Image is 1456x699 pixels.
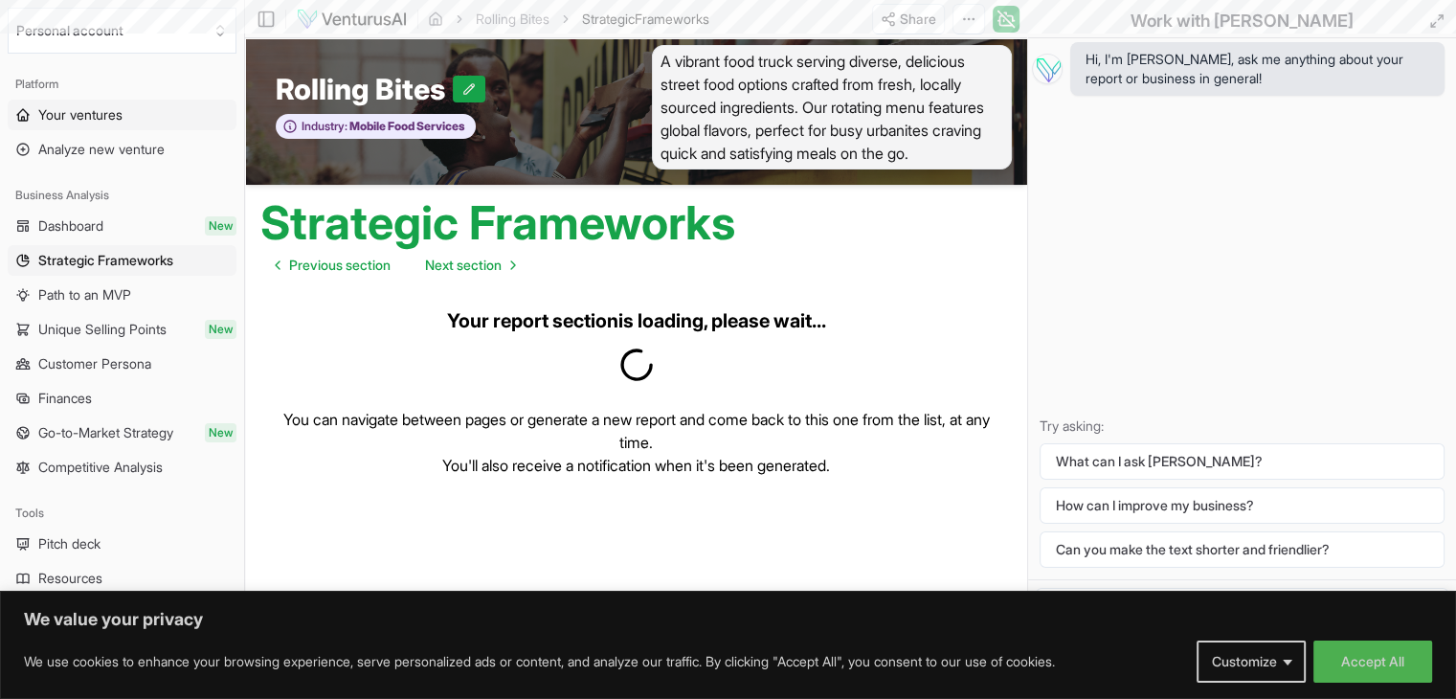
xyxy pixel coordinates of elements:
[8,69,236,100] div: Platform
[1032,54,1063,84] img: Vera
[260,200,735,246] h1: Strategic Frameworks
[8,180,236,211] div: Business Analysis
[652,45,1013,169] span: A vibrant food truck serving diverse, delicious street food options crafted from fresh, locally s...
[1040,443,1445,480] button: What can I ask [PERSON_NAME]?
[8,314,236,345] a: Unique Selling PointsNew
[38,423,173,442] span: Go-to-Market Strategy
[260,246,406,284] a: Go to previous page
[8,100,236,130] a: Your ventures
[302,119,347,134] span: Industry:
[447,307,826,334] h6: Your report section is loading, please wait...
[24,650,1055,673] p: We use cookies to enhance your browsing experience, serve personalized ads or content, and analyz...
[205,423,236,442] span: New
[268,408,1004,477] p: You can navigate between pages or generate a new report and come back to this one from the list, ...
[289,256,391,275] span: Previous section
[38,389,92,408] span: Finances
[38,105,123,124] span: Your ventures
[38,285,131,304] span: Path to an MVP
[205,216,236,236] span: New
[8,417,236,448] a: Go-to-Market StrategyNew
[410,246,530,284] a: Go to next page
[1086,50,1429,88] span: Hi, I'm [PERSON_NAME], ask me anything about your report or business in general!
[8,452,236,483] a: Competitive Analysis
[8,280,236,310] a: Path to an MVP
[8,245,236,276] a: Strategic Frameworks
[8,349,236,379] a: Customer Persona
[38,534,101,553] span: Pitch deck
[38,354,151,373] span: Customer Persona
[38,251,173,270] span: Strategic Frameworks
[38,458,163,477] span: Competitive Analysis
[347,119,465,134] span: Mobile Food Services
[276,114,476,140] button: Industry:Mobile Food Services
[8,563,236,594] a: Resources
[425,256,502,275] span: Next section
[8,383,236,414] a: Finances
[8,134,236,165] a: Analyze new venture
[38,320,167,339] span: Unique Selling Points
[205,320,236,339] span: New
[8,529,236,559] a: Pitch deck
[1040,531,1445,568] button: Can you make the text shorter and friendlier?
[38,216,103,236] span: Dashboard
[1197,641,1306,683] button: Customize
[8,498,236,529] div: Tools
[276,72,453,106] span: Rolling Bites
[260,246,530,284] nav: pagination
[24,608,1432,631] p: We value your privacy
[1040,487,1445,524] button: How can I improve my business?
[38,140,165,159] span: Analyze new venture
[1313,641,1432,683] button: Accept All
[38,569,102,588] span: Resources
[1040,417,1445,436] p: Try asking:
[8,211,236,241] a: DashboardNew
